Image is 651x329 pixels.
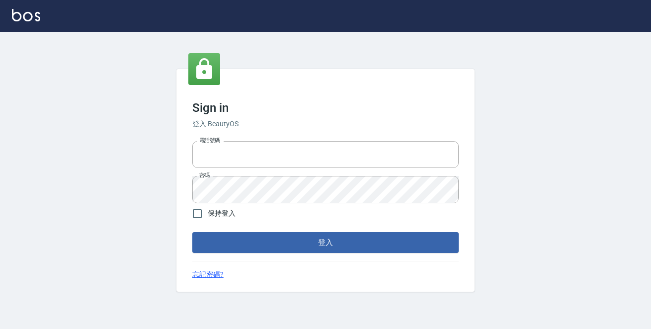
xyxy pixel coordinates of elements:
span: 保持登入 [208,208,236,219]
button: 登入 [192,232,459,253]
img: Logo [12,9,40,21]
label: 電話號碼 [199,137,220,144]
label: 密碼 [199,171,210,179]
h3: Sign in [192,101,459,115]
h6: 登入 BeautyOS [192,119,459,129]
a: 忘記密碼? [192,269,224,280]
